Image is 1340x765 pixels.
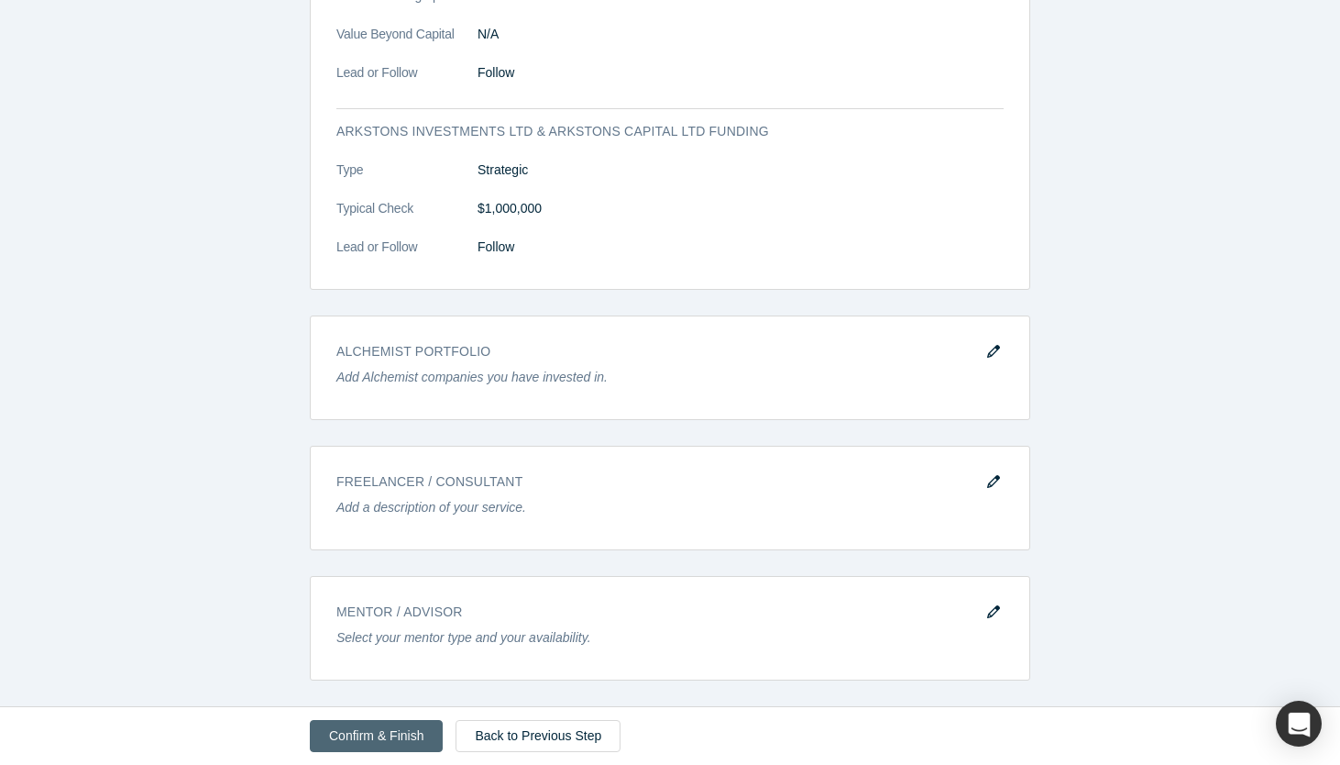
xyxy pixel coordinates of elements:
[478,63,1004,83] dd: Follow
[336,122,978,141] h3: Arkstons Investments Ltd & Arkstons Capital Ltd funding
[336,25,478,63] dt: Value Beyond Capital
[336,238,478,276] dt: Lead or Follow
[478,25,1004,44] dd: N/A
[336,161,478,199] dt: Type
[310,720,443,752] button: Confirm & Finish
[336,199,478,238] dt: Typical Check
[336,63,478,102] dt: Lead or Follow
[478,238,1004,257] dd: Follow
[478,161,1004,180] dd: Strategic
[336,603,978,622] h3: Mentor / Advisor
[336,628,1004,648] p: Select your mentor type and your availability.
[336,472,978,492] h3: Freelancer / Consultant
[336,368,1004,387] p: Add Alchemist companies you have invested in.
[478,199,1004,218] dd: $1,000,000
[336,342,978,361] h3: Alchemist Portfolio
[336,498,1004,517] p: Add a description of your service.
[456,720,621,752] a: Back to Previous Step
